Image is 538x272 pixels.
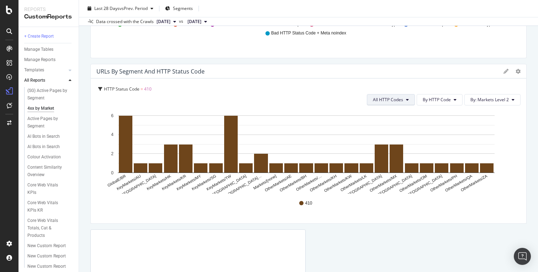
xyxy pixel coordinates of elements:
[24,46,53,53] div: Manage Tables
[27,263,74,270] a: New Custom Report
[120,5,148,11] span: vs Prev. Period
[305,200,312,206] span: 410
[27,164,74,179] a: Content Similarity Overview
[104,86,139,92] span: HTTP Status Code
[27,153,74,161] a: Colour Activation
[24,33,74,40] a: + Create Report
[27,263,66,270] div: New Custom Report
[27,242,66,250] div: New Custom Report
[173,5,193,11] span: Segments
[324,174,383,210] text: OtherMarkets/[GEOGRAPHIC_DATA]
[514,248,531,265] div: Open Intercom Messenger
[27,252,66,260] div: New Custom Report
[24,56,56,64] div: Manage Reports
[27,181,67,196] div: Core Web Vitals KPIs
[146,174,172,191] text: KeyMarkets/HK
[340,174,368,192] text: OtherMarkets/LK
[141,86,143,92] span: =
[24,46,74,53] a: Manage Tables
[27,217,70,239] div: Core Web Vitals Totals, Cat & Products
[96,68,205,75] div: URLs by Segment and HTTP Status Code
[191,174,247,208] text: KeyMarkets/[GEOGRAPHIC_DATA]
[27,217,74,239] a: Core Web Vitals Totals, Cat & Products
[188,18,201,25] span: 2025 Aug. 17th
[85,3,156,14] button: Last 28 DaysvsPrev. Period
[323,174,353,193] text: OtherMarkets/KW
[24,66,67,74] a: Templates
[423,97,451,103] span: By HTTP Code
[264,174,292,192] text: OtherMarkets/AE
[384,174,443,210] text: OtherMarkets/[GEOGRAPHIC_DATA]
[27,242,74,250] a: New Custom Report
[399,174,428,193] text: OtherMarkets/OM
[24,77,67,84] a: All Reports
[271,30,346,36] span: Bad HTTP Status Code + Meta noindex
[157,18,170,25] span: 2025 Sep. 14th
[373,97,403,103] span: All HTTP Codes
[191,174,217,191] text: KeyMarkets/SG
[309,174,337,192] text: OtherMarkets/KH
[24,13,73,21] div: CustomReports
[24,77,45,84] div: All Reports
[94,5,120,11] span: Last 28 Days
[144,86,152,92] span: 410
[27,143,60,151] div: AI Bots in Search
[27,115,74,130] a: Active Pages by Segment
[185,17,210,26] button: [DATE]
[253,174,277,190] text: Markets/[none]
[367,94,415,105] button: All HTTP Codes
[460,174,488,192] text: OtherMarkets/ZA
[429,174,458,192] text: OtherMarkets/PH
[27,105,74,112] a: 4xx by Market
[27,115,68,130] div: Active Pages by Segment
[27,87,74,102] a: (SG) Active Pages by Segment
[27,133,60,140] div: AI Bots in Search
[162,3,196,14] button: Segments
[176,174,202,191] text: KeyMarkets/MY
[96,111,515,194] svg: A chart.
[24,6,73,13] div: Reports
[27,164,68,179] div: Content Similarity Overview
[417,94,463,105] button: By HTTP Code
[27,143,74,151] a: AI Bots in Search
[24,33,54,40] div: + Create Report
[354,174,413,210] text: OtherMarkets/[GEOGRAPHIC_DATA]
[444,174,473,193] text: OtherMarkets/QA
[279,174,307,192] text: OtherMarkets/BH
[206,174,232,191] text: KeyMarkets/TW
[24,66,44,74] div: Templates
[464,94,521,105] button: By: Markets Level 2
[470,97,509,103] span: By: Markets Level 2
[96,18,154,25] div: Data crossed with the Crawls
[111,113,114,118] text: 6
[27,181,74,196] a: Core Web Vitals KPIs
[100,174,157,208] text: KeyMarkets/[GEOGRAPHIC_DATA]
[27,105,54,112] div: 4xx by Market
[27,199,68,214] div: Core Web Vitals KPIs KR
[27,133,74,140] a: AI Bots in Search
[516,69,521,74] div: gear
[116,174,142,191] text: KeyMarkets/AU
[369,174,398,193] text: OtherMarkets/MX
[111,170,114,175] text: 0
[179,18,185,25] span: vs
[111,132,114,137] text: 4
[107,174,127,187] text: GlobalE/BR
[27,153,61,161] div: Colour Activation
[161,174,187,191] text: KeyMarkets/KR
[154,17,179,26] button: [DATE]
[27,252,74,260] a: New Custom Report
[111,151,114,156] text: 2
[24,56,74,64] a: Manage Reports
[27,199,74,214] a: Core Web Vitals KPIs KR
[90,64,527,224] div: URLs by Segment and HTTP Status CodegeargearHTTP Status Code = 410All HTTP CodesBy HTTP CodeBy: M...
[27,87,69,102] div: (SG) Active Pages by Segment
[202,174,262,211] text: KeyMarkets/[GEOGRAPHIC_DATA]…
